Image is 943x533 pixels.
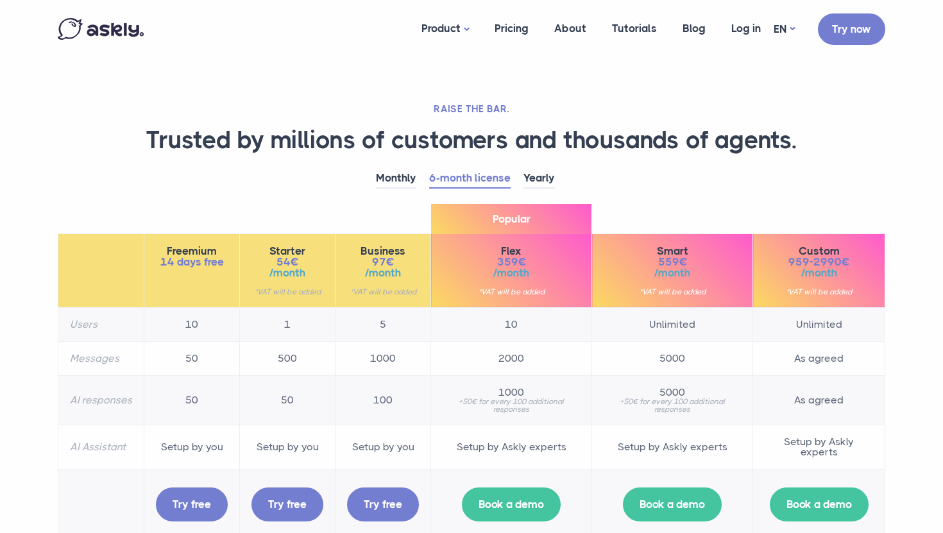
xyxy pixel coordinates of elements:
td: As agreed [753,341,885,375]
a: Blog [670,4,718,53]
small: +50€ for every 100 additional responses [604,398,741,413]
th: AI responses [58,375,144,425]
a: Pricing [482,4,541,53]
span: 5000 [604,387,741,398]
td: 50 [144,341,240,375]
td: Setup by Askly experts [431,425,592,469]
td: 10 [431,307,592,341]
td: 100 [336,375,431,425]
small: *VAT will be added [251,288,323,296]
a: 6-month license [429,169,511,189]
span: 359€ [443,257,580,267]
span: /month [443,267,580,278]
span: /month [765,267,873,278]
span: /month [347,267,419,278]
td: 1 [240,307,336,341]
td: Setup by Askly experts [753,425,885,469]
a: Book a demo [770,487,869,521]
span: Popular [431,204,591,234]
small: *VAT will be added [765,288,873,296]
span: Flex [443,246,580,257]
small: *VAT will be added [443,288,580,296]
a: Book a demo [462,487,561,521]
span: Starter [251,246,323,257]
td: 50 [240,375,336,425]
td: Setup by you [240,425,336,469]
a: EN [774,20,795,38]
h2: RAISE THE BAR. [58,103,885,115]
a: Try now [818,13,885,45]
td: 5 [336,307,431,341]
a: Yearly [523,169,555,189]
span: 54€ [251,257,323,267]
small: *VAT will be added [347,288,419,296]
span: Freemium [156,246,228,257]
a: About [541,4,599,53]
td: 50 [144,375,240,425]
td: Setup by you [144,425,240,469]
span: Smart [604,246,741,257]
a: Try free [251,487,323,521]
a: Product [409,4,482,55]
td: Unlimited [753,307,885,341]
h1: Trusted by millions of customers and thousands of agents. [58,125,885,156]
td: 10 [144,307,240,341]
span: As agreed [765,395,873,405]
span: 559€ [604,257,741,267]
a: Log in [718,4,774,53]
span: /month [251,267,323,278]
a: Book a demo [623,487,722,521]
th: AI Assistant [58,425,144,469]
td: 5000 [592,341,753,375]
td: Setup by Askly experts [592,425,753,469]
th: Users [58,307,144,341]
img: Askly [58,18,144,40]
td: Setup by you [336,425,431,469]
span: 14 days free [156,257,228,267]
td: 2000 [431,341,592,375]
td: 1000 [336,341,431,375]
td: Unlimited [592,307,753,341]
span: 959-2990€ [765,257,873,267]
a: Try free [156,487,228,521]
a: Monthly [376,169,416,189]
span: 97€ [347,257,419,267]
span: Custom [765,246,873,257]
small: +50€ for every 100 additional responses [443,398,580,413]
th: Messages [58,341,144,375]
td: 500 [240,341,336,375]
a: Try free [347,487,419,521]
span: Business [347,246,419,257]
span: /month [604,267,741,278]
a: Tutorials [599,4,670,53]
small: *VAT will be added [604,288,741,296]
span: 1000 [443,387,580,398]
